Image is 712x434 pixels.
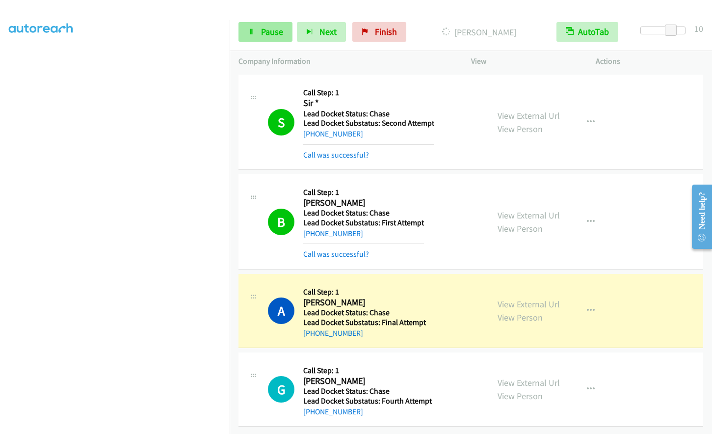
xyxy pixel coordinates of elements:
a: View External Url [498,298,560,310]
button: AutoTab [556,22,618,42]
h5: Call Step: 1 [303,366,432,376]
span: Next [319,26,337,37]
h5: Lead Docket Substatus: Second Attempt [303,118,434,128]
h1: S [268,109,294,136]
a: View External Url [498,110,560,121]
span: Pause [261,26,283,37]
h5: Lead Docket Status: Chase [303,109,434,119]
a: [PHONE_NUMBER] [303,229,363,238]
p: Company Information [238,55,453,67]
h5: Lead Docket Status: Chase [303,208,424,218]
h5: Call Step: 1 [303,88,434,98]
a: Call was successful? [303,249,369,259]
div: 10 [694,22,703,35]
h5: Call Step: 1 [303,188,424,197]
h5: Call Step: 1 [303,287,426,297]
h5: Lead Docket Status: Chase [303,386,432,396]
h2: Sir * [303,98,434,109]
a: Finish [352,22,406,42]
a: View External Url [498,210,560,221]
h5: Lead Docket Substatus: Final Attempt [303,318,426,327]
span: Finish [375,26,397,37]
h5: Lead Docket Substatus: Fourth Attempt [303,396,432,406]
a: [PHONE_NUMBER] [303,328,363,338]
a: View Person [498,390,543,402]
a: View Person [498,312,543,323]
a: View External Url [498,377,560,388]
a: View Person [498,223,543,234]
h2: [PERSON_NAME] [303,297,426,308]
a: [PHONE_NUMBER] [303,407,363,416]
h2: [PERSON_NAME] [303,376,432,387]
a: [PHONE_NUMBER] [303,129,363,138]
h1: A [268,298,294,324]
a: Call was successful? [303,150,369,160]
button: Next [297,22,346,42]
h5: Lead Docket Substatus: First Attempt [303,218,424,228]
p: Actions [596,55,703,67]
a: Pause [238,22,292,42]
div: The call is yet to be attempted [268,376,294,403]
h1: B [268,209,294,235]
h1: G [268,376,294,403]
h5: Lead Docket Status: Chase [303,308,426,318]
a: View Person [498,123,543,135]
p: View [471,55,579,67]
h2: [PERSON_NAME] [303,197,424,209]
p: [PERSON_NAME] [420,26,539,39]
iframe: Resource Center [684,178,712,256]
